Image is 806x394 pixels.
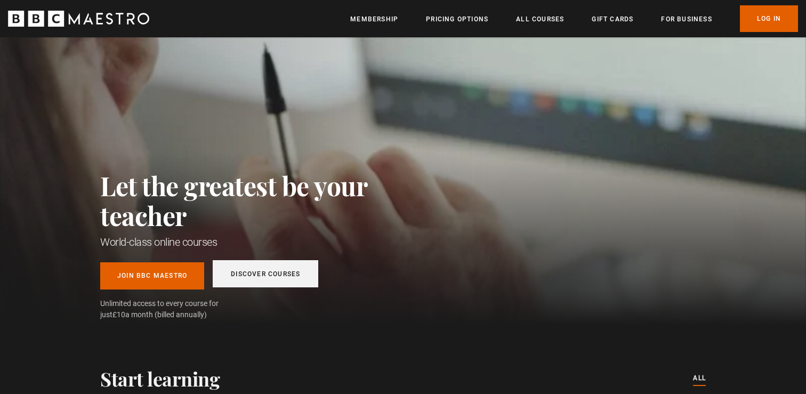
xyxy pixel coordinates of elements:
[740,5,798,32] a: Log In
[8,11,149,27] svg: BBC Maestro
[516,14,564,25] a: All Courses
[100,262,204,290] a: Join BBC Maestro
[213,260,318,287] a: Discover Courses
[350,14,398,25] a: Membership
[350,5,798,32] nav: Primary
[100,235,415,250] h1: World-class online courses
[426,14,488,25] a: Pricing Options
[100,171,415,230] h2: Let the greatest be your teacher
[592,14,633,25] a: Gift Cards
[661,14,712,25] a: For business
[100,298,244,320] span: Unlimited access to every course for just a month (billed annually)
[112,310,125,319] span: £10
